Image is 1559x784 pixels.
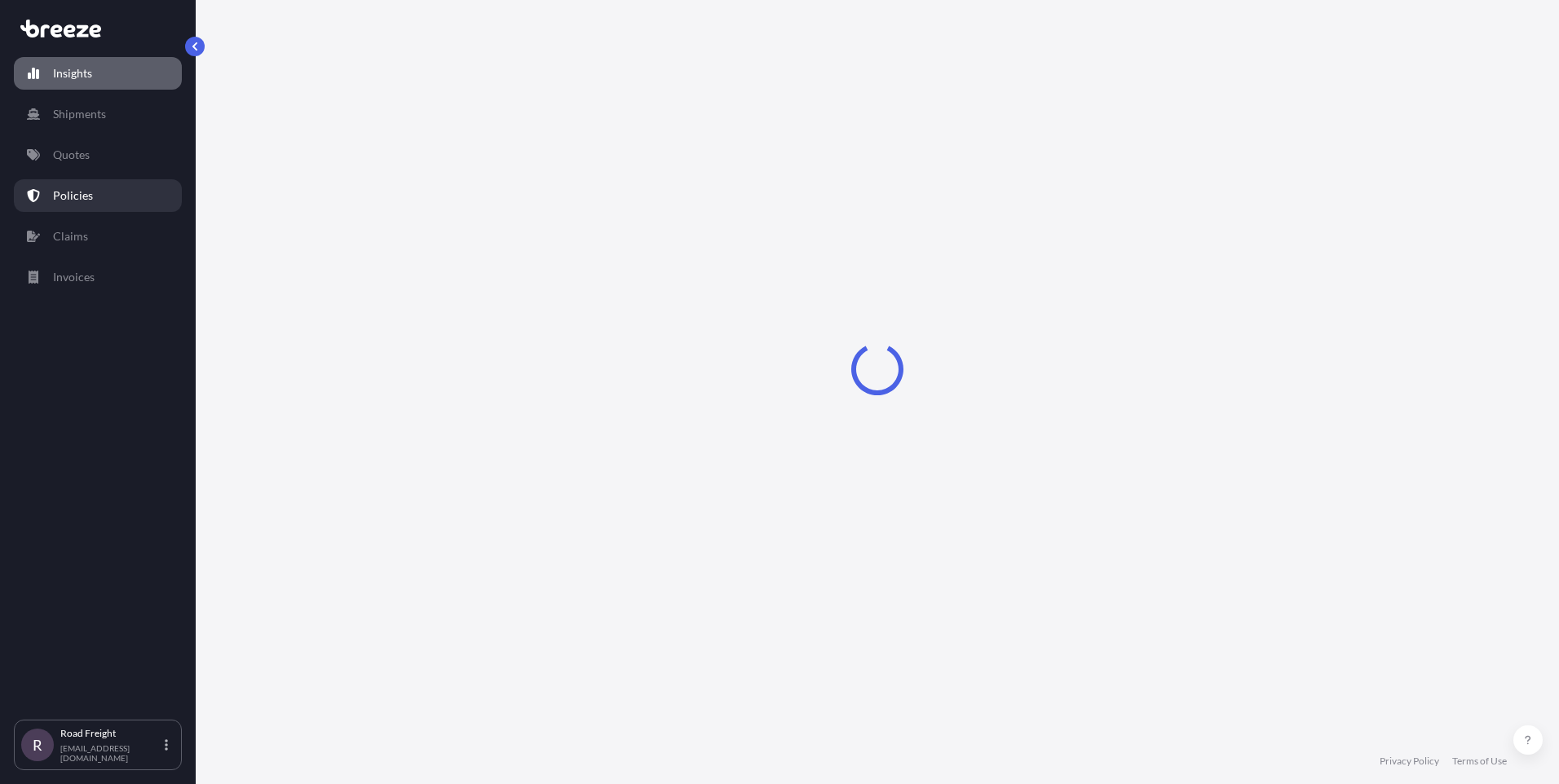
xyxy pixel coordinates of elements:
[53,65,92,81] p: Insights
[1452,755,1507,768] a: Terms of Use
[53,106,106,122] p: Shipments
[14,179,182,212] a: Policies
[14,98,182,130] a: Shipments
[1380,755,1439,768] a: Privacy Policy
[53,228,88,244] p: Claims
[53,269,95,285] p: Invoices
[14,57,182,90] a: Insights
[60,727,161,740] p: Road Freight
[53,187,93,204] p: Policies
[14,139,182,171] a: Quotes
[53,147,90,163] p: Quotes
[14,261,182,293] a: Invoices
[33,737,42,753] span: R
[60,743,161,763] p: [EMAIL_ADDRESS][DOMAIN_NAME]
[14,220,182,253] a: Claims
